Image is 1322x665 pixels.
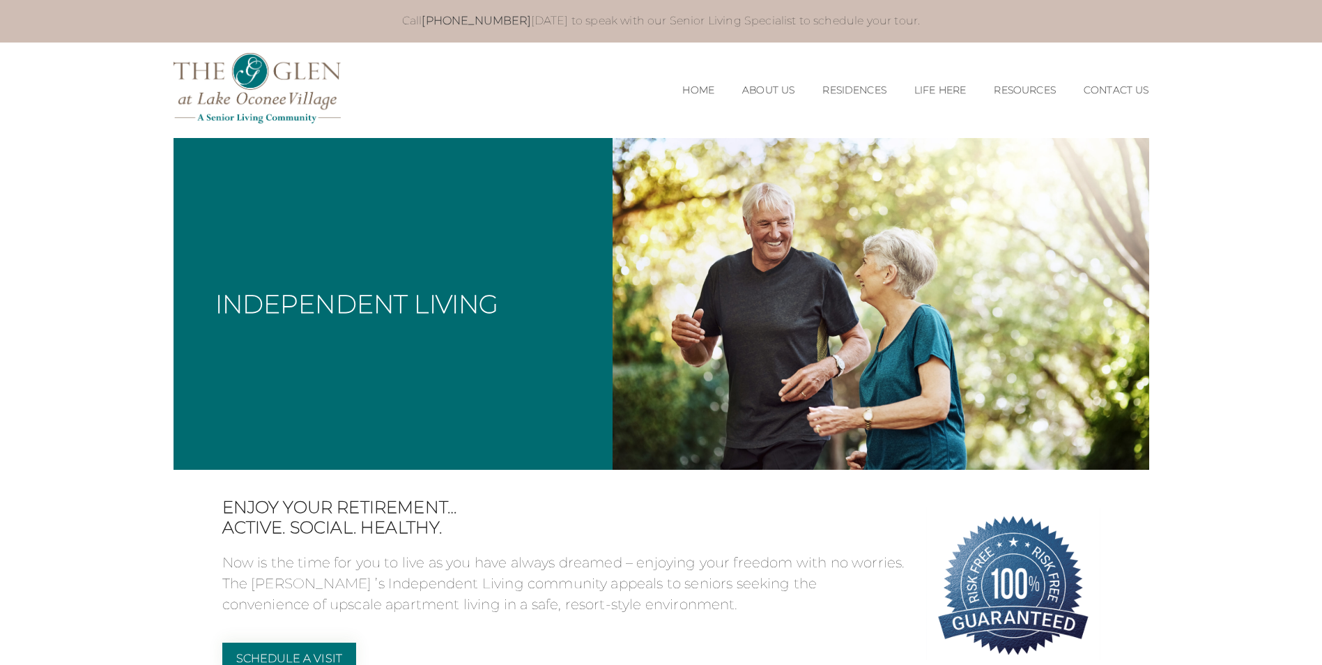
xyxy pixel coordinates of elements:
span: Enjoy your retirement… [222,498,905,518]
a: Resources [994,84,1055,96]
p: Now is the time for you to live as you have always dreamed – enjoying your freedom with no worrie... [222,552,905,615]
a: Residences [822,84,886,96]
a: About Us [742,84,794,96]
p: Call [DATE] to speak with our Senior Living Specialist to schedule your tour. [187,14,1135,29]
img: The Glen Lake Oconee Home [174,53,341,123]
a: Home [682,84,714,96]
a: [PHONE_NUMBER] [422,14,530,27]
h1: Independent Living [215,291,499,316]
a: Contact Us [1084,84,1149,96]
span: Active. Social. Healthy. [222,518,905,538]
a: Life Here [914,84,966,96]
